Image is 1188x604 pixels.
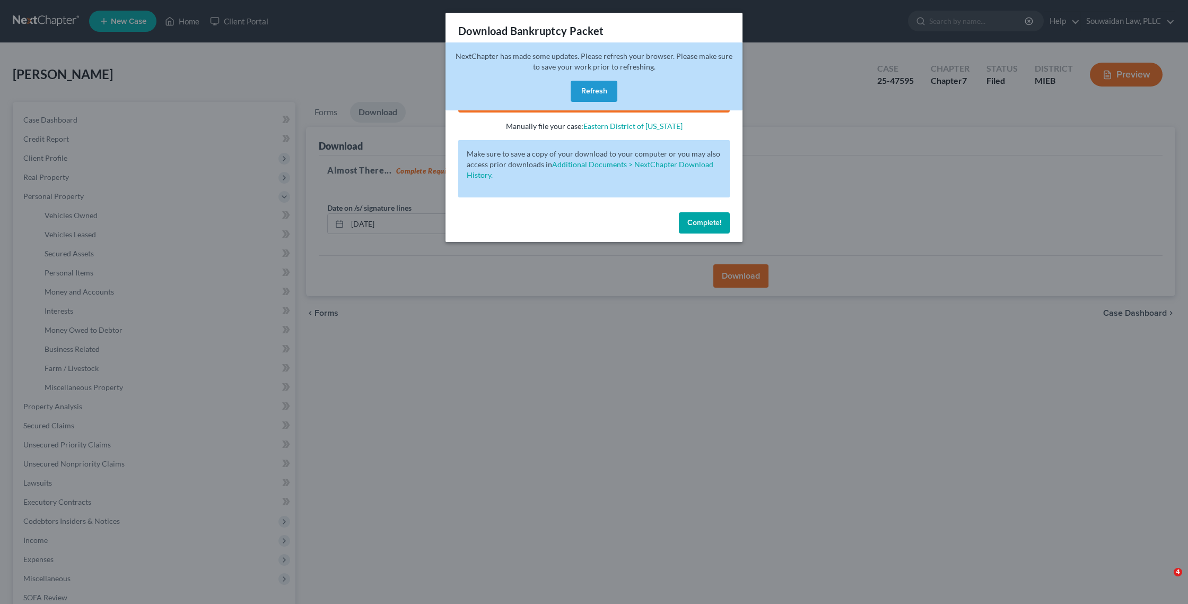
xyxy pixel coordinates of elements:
[458,23,604,38] h3: Download Bankruptcy Packet
[1174,568,1182,576] span: 4
[467,149,721,180] p: Make sure to save a copy of your download to your computer or you may also access prior downloads in
[1152,568,1177,593] iframe: Intercom live chat
[687,218,721,227] span: Complete!
[458,121,730,132] p: Manually file your case:
[456,51,732,71] span: NextChapter has made some updates. Please refresh your browser. Please make sure to save your wor...
[571,81,617,102] button: Refresh
[679,212,730,234] button: Complete!
[467,160,713,179] a: Additional Documents > NextChapter Download History.
[583,122,683,131] a: Eastern District of [US_STATE]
